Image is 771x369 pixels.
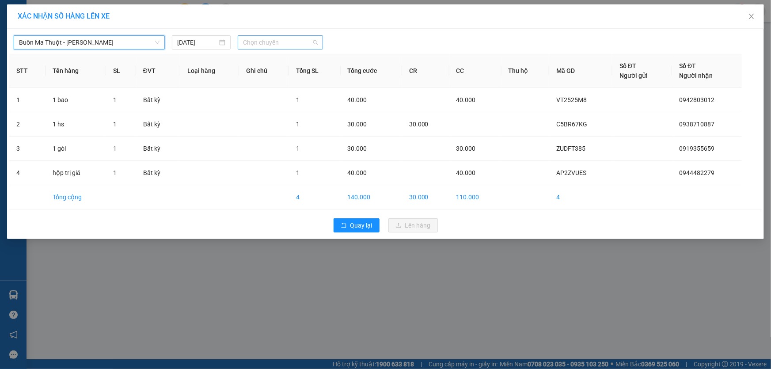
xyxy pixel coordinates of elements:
[350,221,372,230] span: Quay lại
[9,112,46,137] td: 2
[46,161,106,185] td: hộp trị giá
[679,96,714,103] span: 0942803012
[341,185,402,209] td: 140.000
[46,137,106,161] td: 1 gói
[341,222,347,229] span: rollback
[402,54,449,88] th: CR
[177,38,217,47] input: 13/08/2025
[456,96,476,103] span: 40.000
[748,13,755,20] span: close
[549,185,612,209] td: 4
[9,161,46,185] td: 4
[113,145,117,152] span: 1
[18,12,110,20] span: XÁC NHẬN SỐ HÀNG LÊN XE
[679,145,714,152] span: 0919355659
[289,185,341,209] td: 4
[402,185,449,209] td: 30.000
[556,169,586,176] span: AP2ZVUES
[106,54,136,88] th: SL
[679,62,696,69] span: Số ĐT
[679,169,714,176] span: 0944482279
[456,169,476,176] span: 40.000
[334,218,380,232] button: rollbackQuay lại
[739,4,764,29] button: Close
[136,137,180,161] td: Bất kỳ
[136,112,180,137] td: Bất kỳ
[9,88,46,112] td: 1
[136,54,180,88] th: ĐVT
[136,161,180,185] td: Bất kỳ
[501,54,549,88] th: Thu hộ
[113,121,117,128] span: 1
[9,54,46,88] th: STT
[556,145,585,152] span: ZUDFT385
[619,72,648,79] span: Người gửi
[348,121,367,128] span: 30.000
[679,72,713,79] span: Người nhận
[136,88,180,112] td: Bất kỳ
[549,54,612,88] th: Mã GD
[456,145,476,152] span: 30.000
[556,96,587,103] span: VT2525M8
[9,137,46,161] td: 3
[113,96,117,103] span: 1
[449,185,501,209] td: 110.000
[46,54,106,88] th: Tên hàng
[19,36,160,49] span: Buôn Ma Thuột - Gia Nghĩa
[449,54,501,88] th: CC
[556,121,587,128] span: C5BR67KG
[409,121,429,128] span: 30.000
[341,54,402,88] th: Tổng cước
[388,218,438,232] button: uploadLên hàng
[619,62,636,69] span: Số ĐT
[180,54,239,88] th: Loại hàng
[46,112,106,137] td: 1 hs
[348,96,367,103] span: 40.000
[348,169,367,176] span: 40.000
[679,121,714,128] span: 0938710887
[46,185,106,209] td: Tổng cộng
[243,36,318,49] span: Chọn chuyến
[296,169,300,176] span: 1
[348,145,367,152] span: 30.000
[113,169,117,176] span: 1
[46,88,106,112] td: 1 bao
